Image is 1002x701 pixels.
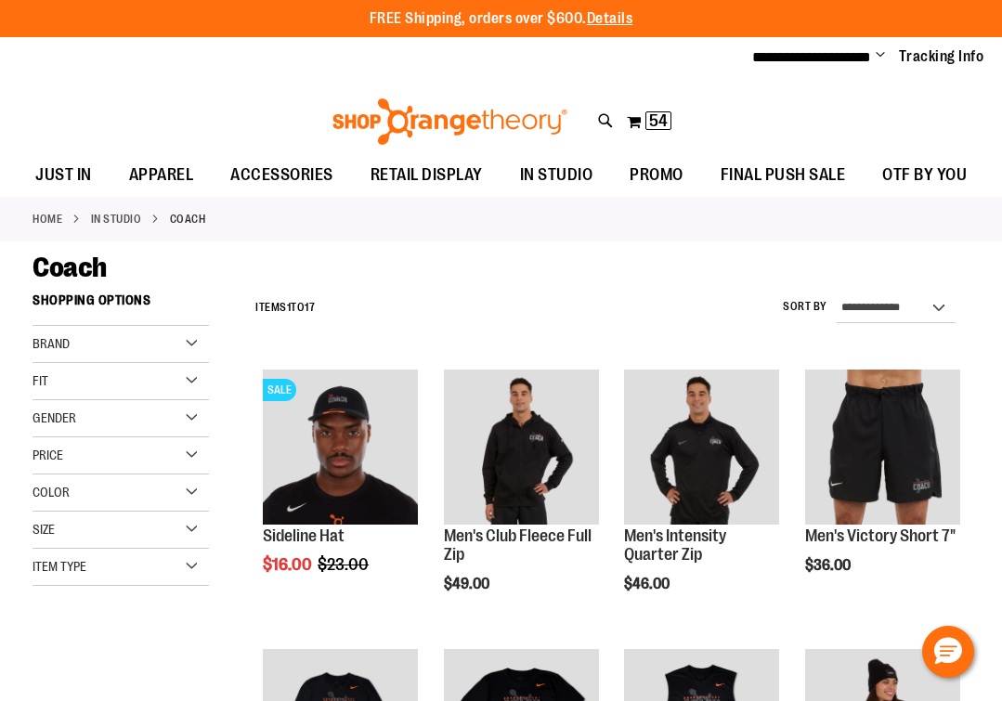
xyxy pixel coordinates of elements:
strong: Coach [170,211,206,227]
a: OTF BY YOU [864,154,985,197]
img: Shop Orangetheory [330,98,570,145]
a: OTF Mens Coach FA23 Club Fleece Full Zip - Black primary image [444,370,599,527]
a: OTF Mens Coach FA23 Victory Short - Black primary image [805,370,960,527]
img: OTF Mens Coach FA23 Victory Short - Black primary image [805,370,960,525]
strong: Shopping Options [33,284,209,326]
span: OTF BY YOU [882,154,967,196]
a: ACCESSORIES [212,154,352,197]
span: 17 [305,301,315,314]
span: FINAL PUSH SALE [721,154,846,196]
span: ACCESSORIES [230,154,333,196]
span: 1 [287,301,292,314]
span: APPAREL [129,154,194,196]
a: FINAL PUSH SALE [702,154,865,197]
a: Men's Victory Short 7" [805,526,956,545]
span: $36.00 [805,557,853,574]
span: Brand [33,336,70,351]
span: SALE [263,379,296,401]
span: JUST IN [35,154,92,196]
span: $16.00 [263,555,315,574]
span: $23.00 [318,555,371,574]
div: product [254,360,427,621]
span: Color [33,485,70,500]
img: Sideline Hat primary image [263,370,418,525]
span: IN STUDIO [520,154,593,196]
a: IN STUDIO [501,154,612,196]
div: product [796,360,969,621]
label: Sort By [783,299,827,315]
img: OTF Mens Coach FA23 Intensity Quarter Zip - Black primary image [624,370,779,525]
span: 54 [649,111,668,130]
span: Item Type [33,559,86,574]
span: RETAIL DISPLAY [371,154,483,196]
a: APPAREL [111,154,213,197]
span: Price [33,448,63,462]
a: OTF Mens Coach FA23 Intensity Quarter Zip - Black primary image [624,370,779,527]
span: $46.00 [624,576,672,592]
div: product [615,360,788,639]
span: Fit [33,373,48,388]
a: IN STUDIO [91,211,142,227]
span: PROMO [630,154,683,196]
a: RETAIL DISPLAY [352,154,501,197]
span: $49.00 [444,576,492,592]
a: Sideline Hat primary imageSALE [263,370,418,527]
a: JUST IN [17,154,111,197]
span: Size [33,522,55,537]
a: Details [587,10,633,27]
a: Men's Intensity Quarter Zip [624,526,726,564]
button: Account menu [876,47,885,66]
a: Sideline Hat [263,526,345,545]
h2: Items to [255,293,315,322]
button: Hello, have a question? Let’s chat. [922,626,974,678]
a: Tracking Info [899,46,984,67]
p: FREE Shipping, orders over $600. [370,8,633,30]
a: Men's Club Fleece Full Zip [444,526,592,564]
img: OTF Mens Coach FA23 Club Fleece Full Zip - Black primary image [444,370,599,525]
span: Gender [33,410,76,425]
a: Home [33,211,62,227]
span: Coach [33,252,107,283]
div: product [435,360,608,639]
a: PROMO [611,154,702,197]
